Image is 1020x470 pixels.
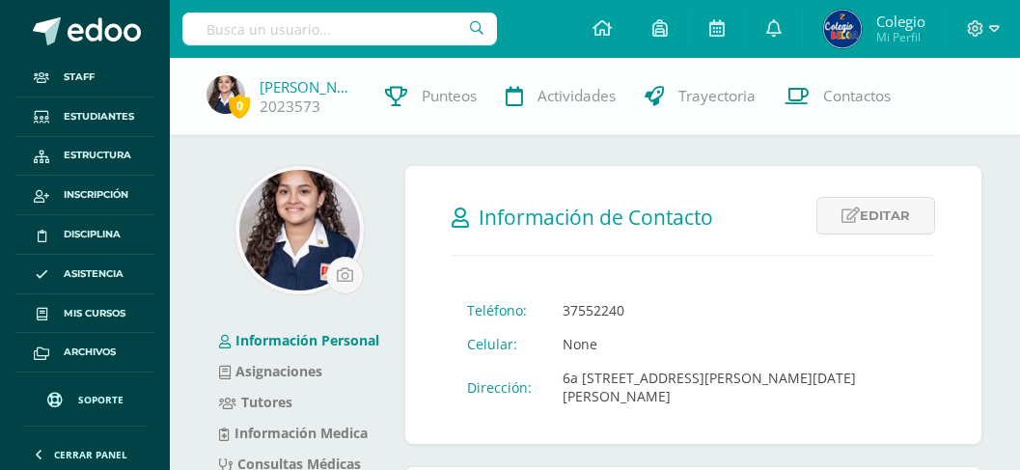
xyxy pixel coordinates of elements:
[219,331,379,349] a: Información Personal
[15,294,154,334] a: Mis cursos
[876,12,925,31] span: Colegio
[229,94,250,118] span: 0
[15,333,154,373] a: Archivos
[219,362,322,380] a: Asignaciones
[630,58,770,135] a: Trayectoria
[64,306,125,321] span: Mis cursos
[64,109,134,124] span: Estudiantes
[54,448,127,461] span: Cerrar panel
[547,361,935,413] td: 6a [STREET_ADDRESS][PERSON_NAME][DATE][PERSON_NAME]
[64,148,131,163] span: Estructura
[64,345,116,360] span: Archivos
[422,86,477,106] span: Punteos
[239,170,360,290] img: d557752ccc2c9464a0b656a419abc8b5.png
[491,58,630,135] a: Actividades
[371,58,491,135] a: Punteos
[207,75,245,114] img: 000e5ccaea77f128faefc12f597cb9a2.png
[15,215,154,255] a: Disciplina
[452,361,547,413] td: Dirección:
[479,204,713,231] span: Información de Contacto
[78,393,124,406] span: Soporte
[64,69,95,85] span: Staff
[770,58,905,135] a: Contactos
[15,97,154,137] a: Estudiantes
[547,293,935,327] td: 37552240
[260,97,320,117] a: 2023573
[219,393,292,411] a: Tutores
[15,58,154,97] a: Staff
[15,176,154,215] a: Inscripción
[816,197,935,235] a: Editar
[15,137,154,177] a: Estructura
[823,86,891,106] span: Contactos
[23,373,147,421] a: Soporte
[219,424,368,442] a: Información Medica
[182,13,497,45] input: Busca un usuario...
[538,86,616,106] span: Actividades
[678,86,756,106] span: Trayectoria
[547,327,935,361] td: None
[823,10,862,48] img: c600e396c05fc968532ff46e374ede2f.png
[64,266,124,282] span: Asistencia
[15,255,154,294] a: Asistencia
[452,327,547,361] td: Celular:
[452,293,547,327] td: Teléfono:
[260,77,356,97] a: [PERSON_NAME]
[64,187,128,203] span: Inscripción
[64,227,121,242] span: Disciplina
[876,29,925,45] span: Mi Perfil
